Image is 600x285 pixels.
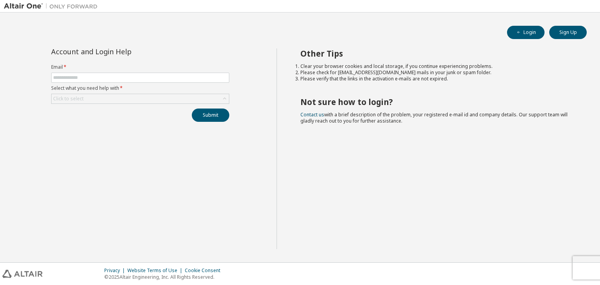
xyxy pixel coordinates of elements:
div: Account and Login Help [51,48,194,55]
div: Privacy [104,267,127,274]
button: Sign Up [549,26,587,39]
a: Contact us [300,111,324,118]
li: Please verify that the links in the activation e-mails are not expired. [300,76,573,82]
li: Please check for [EMAIL_ADDRESS][DOMAIN_NAME] mails in your junk or spam folder. [300,69,573,76]
h2: Other Tips [300,48,573,59]
p: © 2025 Altair Engineering, Inc. All Rights Reserved. [104,274,225,280]
span: with a brief description of the problem, your registered e-mail id and company details. Our suppo... [300,111,568,124]
button: Submit [192,109,229,122]
button: Login [507,26,545,39]
img: altair_logo.svg [2,270,43,278]
li: Clear your browser cookies and local storage, if you continue experiencing problems. [300,63,573,69]
div: Cookie Consent [185,267,225,274]
div: Website Terms of Use [127,267,185,274]
div: Click to select [53,96,84,102]
label: Select what you need help with [51,85,229,91]
h2: Not sure how to login? [300,97,573,107]
img: Altair One [4,2,102,10]
label: Email [51,64,229,70]
div: Click to select [52,94,229,103]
